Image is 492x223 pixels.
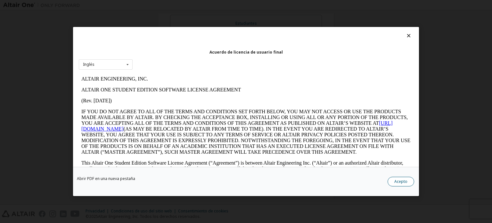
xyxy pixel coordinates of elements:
[388,177,414,186] button: Acepto
[83,62,94,67] font: Inglés
[3,47,314,58] a: [URL][DOMAIN_NAME]
[77,176,135,181] font: Abrir PDF en una nueva pestaña
[3,87,332,110] p: This Altair One Student Edition Software License Agreement (“Agreement”) is between Altair Engine...
[3,3,332,8] p: ALTAIR ENGINEERING, INC.
[3,35,332,81] p: IF YOU DO NOT AGREE TO ALL OF THE TERMS AND CONDITIONS SET FORTH BELOW, YOU MAY NOT ACCESS OR USE...
[3,13,332,19] p: ALTAIR ONE STUDENT EDITION SOFTWARE LICENSE AGREEMENT
[77,177,135,181] a: Abrir PDF en una nueva pestaña
[394,179,407,184] font: Acepto
[3,24,332,30] p: (Rev. [DATE])
[209,49,283,55] font: Acuerdo de licencia de usuario final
